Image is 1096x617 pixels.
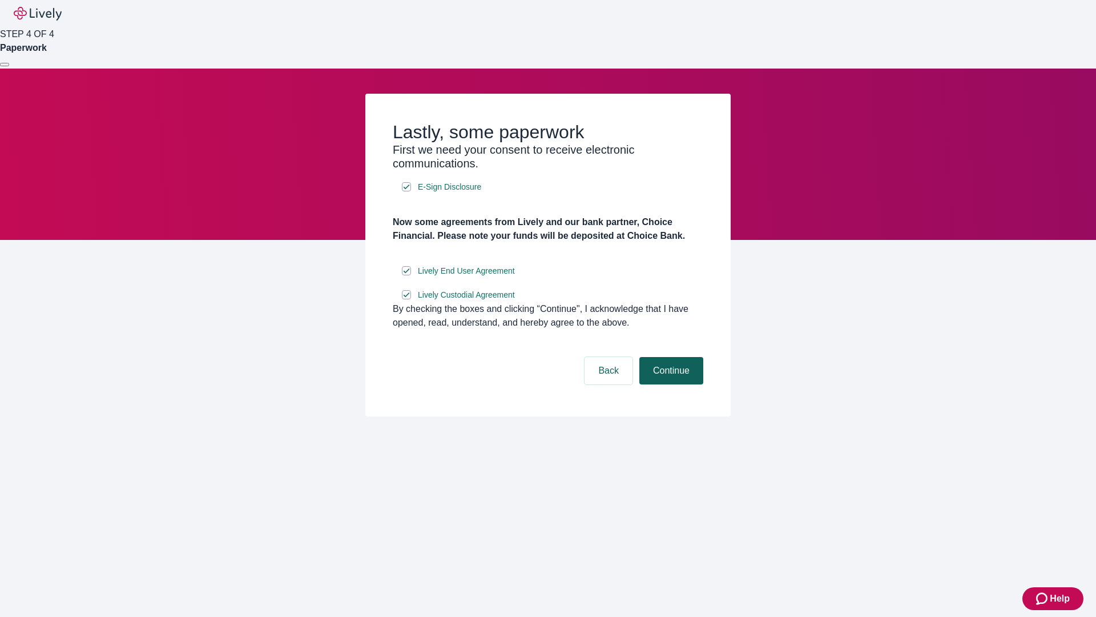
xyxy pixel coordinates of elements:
button: Back [585,357,632,384]
a: e-sign disclosure document [416,180,483,194]
div: By checking the boxes and clicking “Continue", I acknowledge that I have opened, read, understand... [393,302,703,330]
img: Lively [14,7,62,21]
a: e-sign disclosure document [416,288,517,302]
span: E-Sign Disclosure [418,181,481,193]
svg: Zendesk support icon [1036,592,1050,606]
a: e-sign disclosure document [416,264,517,278]
h4: Now some agreements from Lively and our bank partner, Choice Financial. Please note your funds wi... [393,215,703,243]
h3: First we need your consent to receive electronic communications. [393,143,703,170]
h2: Lastly, some paperwork [393,121,703,143]
span: Help [1050,592,1070,606]
span: Lively End User Agreement [418,265,515,277]
span: Lively Custodial Agreement [418,289,515,301]
button: Zendesk support iconHelp [1022,587,1083,610]
button: Continue [639,357,703,384]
